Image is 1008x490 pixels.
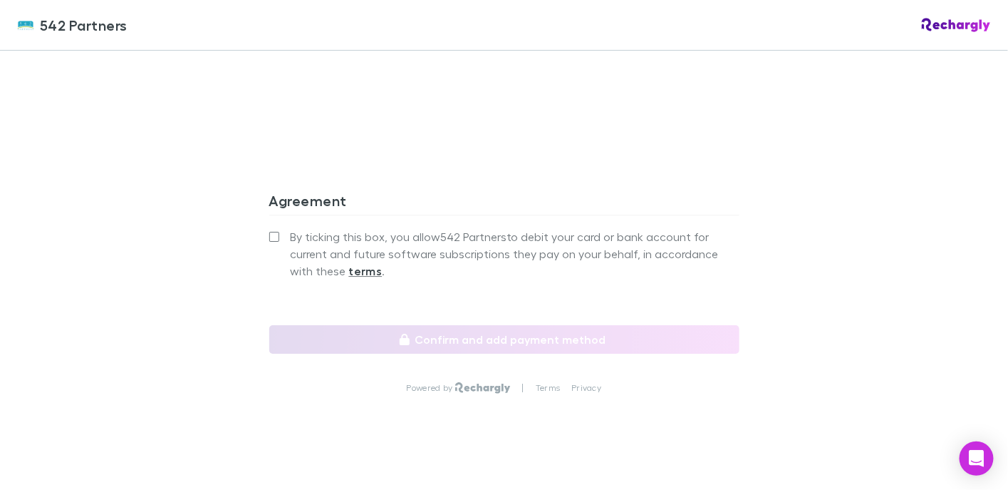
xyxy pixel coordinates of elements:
a: Privacy [571,382,601,394]
img: Rechargly Logo [922,18,991,32]
span: 542 Partners [40,14,128,36]
span: By ticking this box, you allow 542 Partners to debit your card or bank account for current and fu... [291,228,739,280]
img: 542 Partners's Logo [17,16,34,34]
img: Rechargly Logo [455,382,510,394]
a: Terms [536,382,560,394]
div: Open Intercom Messenger [960,441,994,476]
p: Powered by [407,382,456,394]
h3: Agreement [269,192,739,215]
strong: terms [349,264,383,278]
p: | [522,382,524,394]
button: Confirm and add payment method [269,325,739,354]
